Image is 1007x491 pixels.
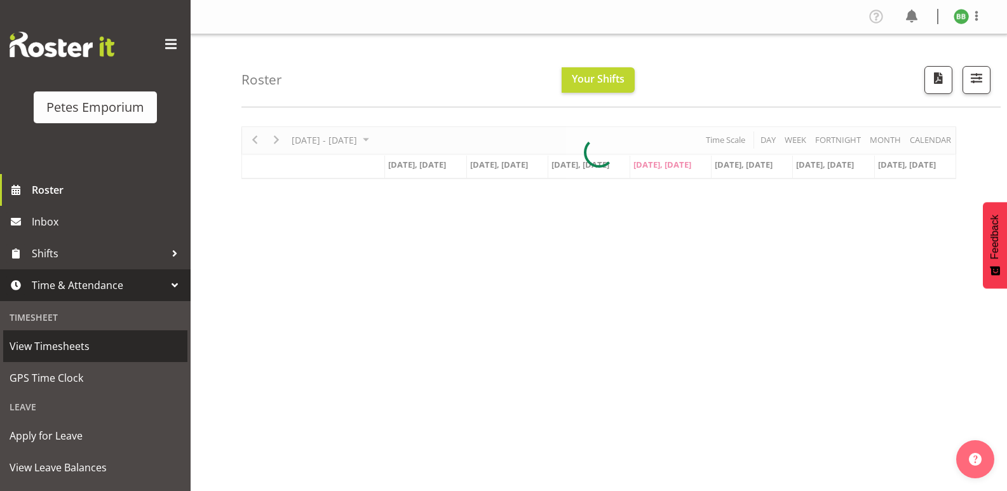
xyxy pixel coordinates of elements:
button: Filter Shifts [963,66,990,94]
button: Download a PDF of the roster according to the set date range. [924,66,952,94]
span: Roster [32,180,184,199]
span: Shifts [32,244,165,263]
img: Rosterit website logo [10,32,114,57]
a: View Leave Balances [3,452,187,483]
a: Apply for Leave [3,420,187,452]
img: help-xxl-2.png [969,453,982,466]
a: View Timesheets [3,330,187,362]
span: Your Shifts [572,72,625,86]
span: Inbox [32,212,184,231]
span: View Leave Balances [10,458,181,477]
button: Your Shifts [562,67,635,93]
span: GPS Time Clock [10,368,181,387]
div: Timesheet [3,304,187,330]
div: Petes Emporium [46,98,144,117]
span: Apply for Leave [10,426,181,445]
span: View Timesheets [10,337,181,356]
div: Leave [3,394,187,420]
img: beena-bist9974.jpg [954,9,969,24]
button: Feedback - Show survey [983,202,1007,288]
span: Feedback [989,215,1001,259]
span: Time & Attendance [32,276,165,295]
h4: Roster [241,72,282,87]
a: GPS Time Clock [3,362,187,394]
